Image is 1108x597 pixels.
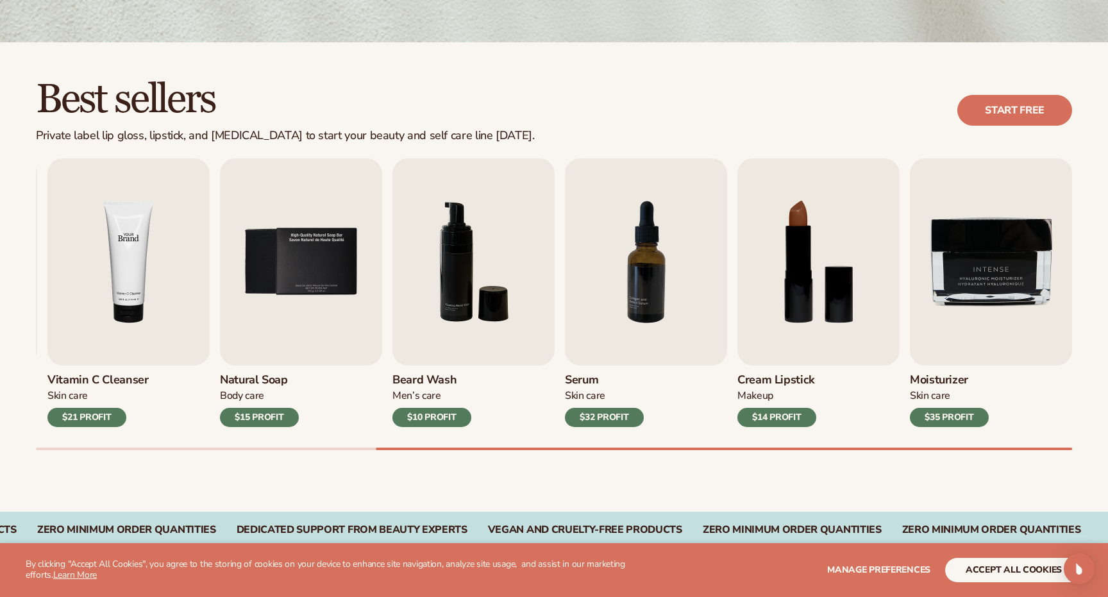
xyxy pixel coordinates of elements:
[910,408,989,427] div: $35 PROFIT
[910,158,1072,427] a: 9 / 9
[565,408,644,427] div: $32 PROFIT
[47,389,149,403] div: Skin Care
[737,158,900,427] a: 8 / 9
[220,373,299,387] h3: Natural Soap
[392,408,471,427] div: $10 PROFIT
[47,408,126,427] div: $21 PROFIT
[53,569,97,581] a: Learn More
[220,389,299,403] div: Body Care
[237,524,467,536] div: DEDICATED SUPPORT FROM BEAUTY EXPERTS
[37,524,216,536] div: ZERO MINIMUM ORDER QUANTITIES
[220,408,299,427] div: $15 PROFIT
[1064,553,1095,584] div: Open Intercom Messenger
[565,373,644,387] h3: Serum
[945,558,1082,582] button: accept all cookies
[827,564,930,576] span: Manage preferences
[36,129,535,143] div: Private label lip gloss, lipstick, and [MEDICAL_DATA] to start your beauty and self care line [DA...
[392,389,471,403] div: Men’s Care
[392,373,471,387] h3: Beard Wash
[565,389,644,403] div: Skin Care
[737,373,816,387] h3: Cream Lipstick
[703,524,882,536] div: Zero Minimum Order QuantitieS
[737,389,816,403] div: Makeup
[565,158,727,427] a: 7 / 9
[47,158,210,366] img: Shopify Image 8
[910,373,989,387] h3: Moisturizer
[47,158,210,427] a: 4 / 9
[26,559,658,581] p: By clicking "Accept All Cookies", you agree to the storing of cookies on your device to enhance s...
[392,158,555,427] a: 6 / 9
[957,95,1072,126] a: Start free
[488,524,682,536] div: Vegan and Cruelty-Free Products
[902,524,1081,536] div: Zero Minimum Order QuantitieS
[36,78,535,121] h2: Best sellers
[827,558,930,582] button: Manage preferences
[910,389,989,403] div: Skin Care
[47,373,149,387] h3: Vitamin C Cleanser
[220,158,382,427] a: 5 / 9
[737,408,816,427] div: $14 PROFIT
